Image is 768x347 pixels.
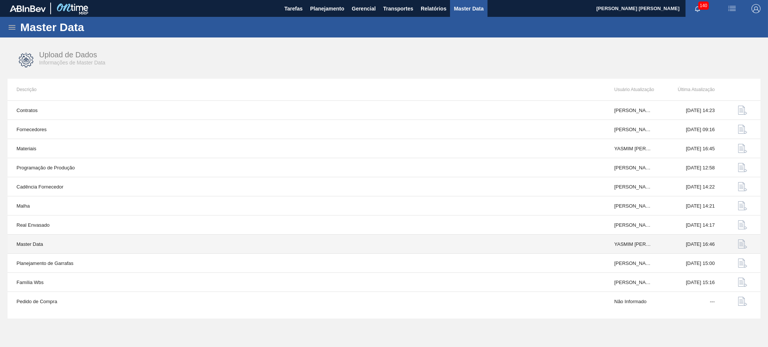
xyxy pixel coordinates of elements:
td: Master Data [7,235,605,254]
td: Real Envasado [7,215,605,235]
button: data-upload-icon [733,101,751,119]
td: Materiais [7,139,605,158]
td: [DATE] 12:58 [661,158,724,177]
td: [DATE] 09:16 [661,120,724,139]
th: Descrição [7,79,605,100]
td: [DATE] 16:45 [661,139,724,158]
td: YASMIM [PERSON_NAME] [PERSON_NAME] [605,139,661,158]
span: Upload de Dados [39,51,97,59]
td: [PERSON_NAME] [605,254,661,273]
td: Planejamento de Garrafas [7,254,605,273]
button: data-upload-icon [733,292,751,310]
img: data-upload-icon [738,278,747,287]
button: data-upload-icon [733,254,751,272]
td: [DATE] 14:22 [661,177,724,196]
td: Malha [7,196,605,215]
img: data-upload-icon [738,259,747,268]
button: data-upload-icon [733,159,751,176]
span: 140 [698,1,709,10]
img: userActions [727,4,736,13]
button: data-upload-icon [733,197,751,215]
span: Transportes [383,4,413,13]
button: data-upload-icon [733,139,751,157]
th: Usuário Atualização [605,79,661,100]
td: --- [661,292,724,311]
img: data-upload-icon [738,201,747,210]
td: YASMIM [PERSON_NAME] [PERSON_NAME] [605,235,661,254]
td: [PERSON_NAME] GHIRALDELO [PERSON_NAME] [605,101,661,120]
td: Não Informado [605,292,661,311]
img: data-upload-icon [738,106,747,115]
td: [DATE] 14:17 [661,215,724,235]
td: [DATE] 14:21 [661,196,724,215]
img: data-upload-icon [738,220,747,229]
span: Master Data [454,4,483,13]
span: Tarefas [284,4,303,13]
td: [PERSON_NAME] [605,158,661,177]
img: data-upload-icon [738,297,747,306]
td: Família Wbs [7,273,605,292]
button: data-upload-icon [733,235,751,253]
td: [PERSON_NAME] [605,196,661,215]
td: [PERSON_NAME] [PERSON_NAME] do [PERSON_NAME] [605,120,661,139]
button: data-upload-icon [733,273,751,291]
td: [PERSON_NAME] [PERSON_NAME] do [PERSON_NAME] [605,273,661,292]
td: Contratos [7,101,605,120]
button: data-upload-icon [733,120,751,138]
img: TNhmsLtSVTkK8tSr43FrP2fwEKptu5GPRR3wAAAABJRU5ErkJggg== [10,5,46,12]
td: Cadência Fornecedor [7,177,605,196]
td: [DATE] 14:23 [661,101,724,120]
th: Última Atualização [661,79,724,100]
td: [DATE] 15:16 [661,273,724,292]
span: Informações de Master Data [39,60,105,66]
img: data-upload-icon [738,182,747,191]
img: data-upload-icon [738,239,747,248]
button: Notificações [685,3,709,14]
img: data-upload-icon [738,163,747,172]
td: Fornecedores [7,120,605,139]
span: Relatórios [421,4,446,13]
span: Gerencial [352,4,376,13]
button: data-upload-icon [733,178,751,196]
td: [DATE] 16:46 [661,235,724,254]
img: Logout [751,4,760,13]
button: data-upload-icon [733,216,751,234]
td: [DATE] 15:00 [661,254,724,273]
img: data-upload-icon [738,144,747,153]
h1: Master Data [20,23,153,31]
td: Pedido de Compra [7,292,605,311]
td: [PERSON_NAME] [605,177,661,196]
td: Programação de Produção [7,158,605,177]
span: Planejamento [310,4,344,13]
td: [PERSON_NAME] [605,215,661,235]
img: data-upload-icon [738,125,747,134]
